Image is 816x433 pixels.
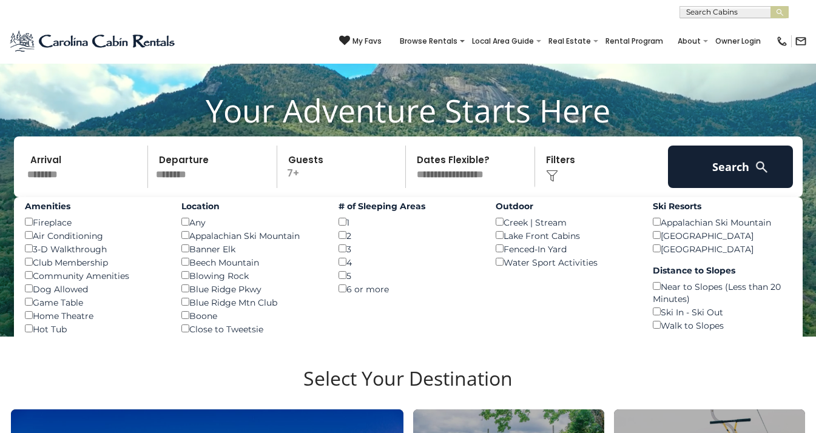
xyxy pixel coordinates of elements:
label: Outdoor [496,200,635,212]
h3: Select Your Destination [9,367,807,409]
div: Hot Tub [25,322,164,335]
div: 6 or more [339,282,477,295]
div: 2 [339,229,477,242]
button: Search [668,146,794,188]
div: Club Membership [25,255,164,269]
img: filter--v1.png [546,170,558,182]
a: Browse Rentals [394,33,464,50]
img: mail-regular-black.png [795,35,807,47]
a: Rental Program [599,33,669,50]
div: 4 [339,255,477,269]
div: Walk to Slopes [653,318,792,332]
img: search-regular-white.png [754,159,769,175]
div: Game Table [25,295,164,309]
img: Blue-2.png [9,29,177,53]
label: Ski Resorts [653,200,792,212]
img: phone-regular-black.png [776,35,788,47]
div: Banner Elk [181,242,320,255]
div: Boone [181,309,320,322]
div: 3 [339,242,477,255]
label: # of Sleeping Areas [339,200,477,212]
div: Any [181,215,320,229]
div: Appalachian Ski Mountain [653,215,792,229]
div: Ski In - Ski Out [653,305,792,318]
a: Owner Login [709,33,767,50]
div: Homes on Water [25,335,164,349]
div: [GEOGRAPHIC_DATA] [653,242,792,255]
label: Location [181,200,320,212]
div: Near to Slopes (Less than 20 Minutes) [653,280,792,305]
div: Air Conditioning [25,229,164,242]
div: Beech Mountain [181,255,320,269]
div: 3-D Walkthrough [25,242,164,255]
div: 1 [339,215,477,229]
div: Eagles Nest [181,335,320,349]
div: Creek | Stream [496,215,635,229]
div: Blowing Rock [181,269,320,282]
label: Amenities [25,200,164,212]
a: About [672,33,707,50]
div: Fenced-In Yard [496,242,635,255]
label: Distance to Slopes [653,264,792,277]
div: Fireplace [25,215,164,229]
span: My Favs [352,36,382,47]
p: 7+ [281,146,406,188]
a: My Favs [339,35,382,47]
div: Blue Ridge Mtn Club [181,295,320,309]
div: Lake Front Cabins [496,229,635,242]
a: Real Estate [542,33,597,50]
h1: Your Adventure Starts Here [9,92,807,129]
div: Blue Ridge Pkwy [181,282,320,295]
div: Home Theatre [25,309,164,322]
div: [GEOGRAPHIC_DATA] [653,229,792,242]
div: Close to Tweetsie [181,322,320,335]
div: Water Sport Activities [496,255,635,269]
a: Local Area Guide [466,33,540,50]
div: Appalachian Ski Mountain [181,229,320,242]
div: 5 [339,269,477,282]
div: Dog Allowed [25,282,164,295]
div: Community Amenities [25,269,164,282]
